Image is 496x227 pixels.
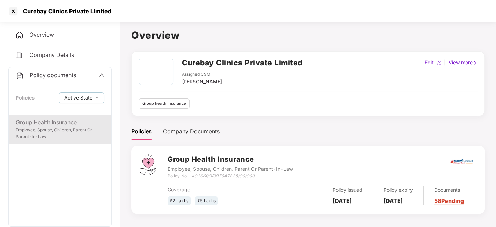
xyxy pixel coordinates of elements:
[140,154,156,175] img: svg+xml;base64,PHN2ZyB4bWxucz0iaHR0cDovL3d3dy53My5vcmcvMjAwMC9zdmciIHdpZHRoPSI0Ny43MTQiIGhlaWdodD...
[139,98,190,109] div: Group health insurance
[99,72,104,78] span: up
[449,157,474,166] img: icici.png
[16,94,35,102] div: Policies
[434,186,464,194] div: Documents
[30,72,76,79] span: Policy documents
[59,92,104,103] button: Active Statedown
[131,28,485,43] h1: Overview
[384,197,403,204] b: [DATE]
[182,78,222,86] div: [PERSON_NAME]
[168,165,293,173] div: Employee, Spouse, Children, Parent Or Parent-In-Law
[95,96,99,100] span: down
[15,51,24,59] img: svg+xml;base64,PHN2ZyB4bWxucz0iaHR0cDovL3d3dy53My5vcmcvMjAwMC9zdmciIHdpZHRoPSIyNCIgaGVpZ2h0PSIyNC...
[333,186,362,194] div: Policy issued
[168,186,271,193] div: Coverage
[15,31,24,39] img: svg+xml;base64,PHN2ZyB4bWxucz0iaHR0cDovL3d3dy53My5vcmcvMjAwMC9zdmciIHdpZHRoPSIyNCIgaGVpZ2h0PSIyNC...
[182,57,303,68] h2: Curebay Clinics Private Limited
[333,197,352,204] b: [DATE]
[29,51,74,58] span: Company Details
[195,196,218,206] div: ₹5 Lakhs
[384,186,413,194] div: Policy expiry
[64,94,92,102] span: Active State
[168,173,293,180] div: Policy No. -
[168,196,191,206] div: ₹2 Lakhs
[16,72,24,80] img: svg+xml;base64,PHN2ZyB4bWxucz0iaHR0cDovL3d3dy53My5vcmcvMjAwMC9zdmciIHdpZHRoPSIyNCIgaGVpZ2h0PSIyNC...
[16,118,104,127] div: Group Health Insurance
[434,197,464,204] a: 58 Pending
[447,59,479,66] div: View more
[19,8,111,15] div: Curebay Clinics Private Limited
[16,127,104,140] div: Employee, Spouse, Children, Parent Or Parent-In-Law
[131,127,152,136] div: Policies
[423,59,435,66] div: Edit
[436,60,441,65] img: editIcon
[29,31,54,38] span: Overview
[191,173,254,178] i: 4016/X/O/397947835/00/000
[182,71,222,78] div: Assigned CSM
[168,154,293,165] h3: Group Health Insurance
[473,60,478,65] img: rightIcon
[443,59,447,66] div: |
[163,127,220,136] div: Company Documents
